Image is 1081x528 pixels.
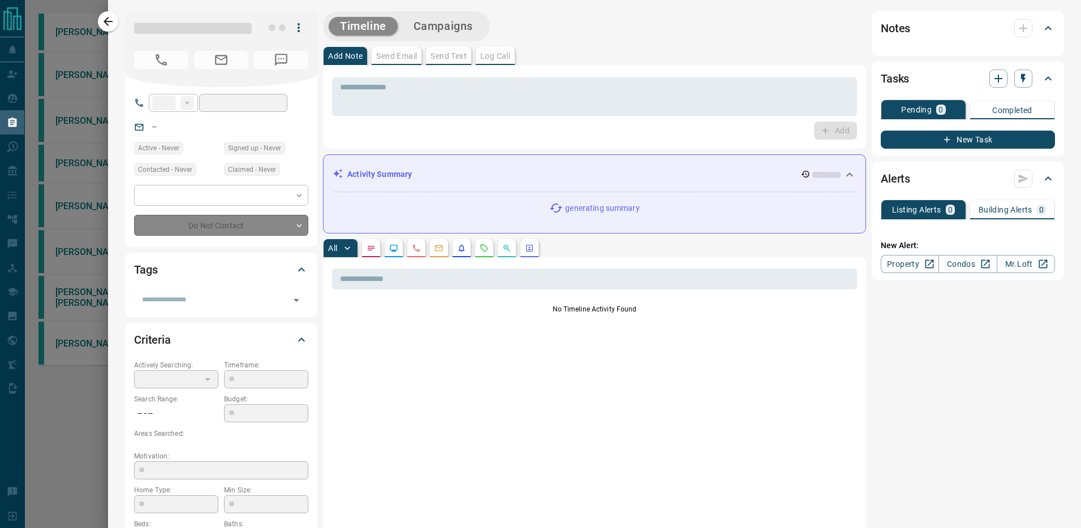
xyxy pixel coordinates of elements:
h2: Tags [134,261,157,279]
button: New Task [881,131,1055,149]
p: 0 [1039,206,1044,214]
span: No Email [194,51,248,69]
p: No Timeline Activity Found [332,304,857,314]
div: Tags [134,256,308,283]
p: Actively Searching: [134,360,218,370]
svg: Agent Actions [525,244,534,253]
p: generating summary [565,202,639,214]
button: Open [288,292,304,308]
p: Timeframe: [224,360,308,370]
svg: Listing Alerts [457,244,466,253]
span: Active - Never [138,142,179,154]
h2: Notes [881,19,910,37]
span: No Number [134,51,188,69]
h2: Tasks [881,70,909,88]
p: All [328,244,337,252]
svg: Lead Browsing Activity [389,244,398,253]
span: Signed up - Never [228,142,281,154]
p: Pending [901,106,932,114]
a: Property [881,255,939,273]
p: Motivation: [134,451,308,461]
button: Timeline [329,17,398,36]
p: Home Type: [134,485,218,495]
div: Alerts [881,165,1055,192]
div: Activity Summary [333,164,856,185]
p: Building Alerts [979,206,1032,214]
div: Tasks [881,65,1055,92]
p: 0 [948,206,953,214]
span: Contacted - Never [138,164,192,175]
p: Budget: [224,394,308,404]
svg: Calls [412,244,421,253]
span: Claimed - Never [228,164,276,175]
p: Areas Searched: [134,429,308,439]
div: Criteria [134,326,308,353]
button: Campaigns [402,17,484,36]
p: 0 [938,106,943,114]
svg: Requests [480,244,489,253]
div: Notes [881,15,1055,42]
p: Listing Alerts [892,206,941,214]
span: No Number [254,51,308,69]
p: Completed [992,106,1032,114]
svg: Emails [434,244,443,253]
a: Mr.Loft [997,255,1055,273]
svg: Opportunities [502,244,511,253]
svg: Notes [367,244,376,253]
p: Activity Summary [347,168,412,180]
a: -- [152,122,157,131]
div: Do Not Contact [134,215,308,236]
h2: Criteria [134,331,171,349]
h2: Alerts [881,170,910,188]
a: Condos [938,255,997,273]
p: New Alert: [881,240,1055,252]
p: Add Note [328,52,363,60]
p: Min Size: [224,485,308,495]
p: Search Range: [134,394,218,404]
p: -- - -- [134,404,218,423]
